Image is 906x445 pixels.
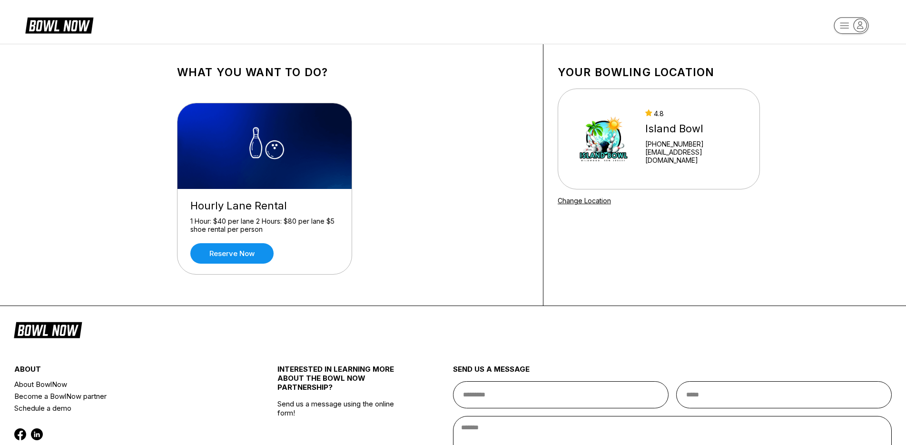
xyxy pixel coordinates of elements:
a: Change Location [558,197,611,205]
div: Island Bowl [645,122,747,135]
div: about [14,365,234,378]
div: [PHONE_NUMBER] [645,140,747,148]
div: 4.8 [645,109,747,118]
div: INTERESTED IN LEARNING MORE ABOUT THE BOWL NOW PARTNERSHIP? [277,365,409,399]
h1: What you want to do? [177,66,529,79]
a: About BowlNow [14,378,234,390]
img: Island Bowl [571,103,637,175]
img: Hourly Lane Rental [177,103,353,189]
a: Schedule a demo [14,402,234,414]
a: Become a BowlNow partner [14,390,234,402]
a: [EMAIL_ADDRESS][DOMAIN_NAME] [645,148,747,164]
div: 1 Hour: $40 per lane 2 Hours: $80 per lane $5 shoe rental per person [190,217,339,234]
div: send us a message [453,365,892,381]
h1: Your bowling location [558,66,760,79]
a: Reserve now [190,243,274,264]
div: Hourly Lane Rental [190,199,339,212]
